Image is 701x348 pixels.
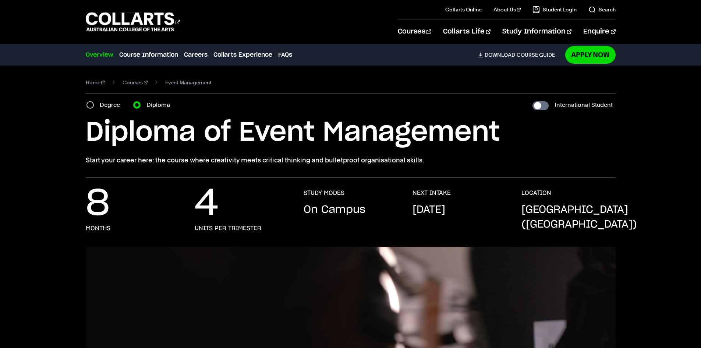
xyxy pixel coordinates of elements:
span: Event Management [165,77,212,88]
a: Careers [184,50,208,59]
h3: months [86,225,110,232]
p: Start your career here: the course where creativity meets critical thinking and bulletproof organ... [86,155,616,165]
a: DownloadCourse Guide [478,52,561,58]
a: Search [588,6,616,13]
a: Enquire [583,20,615,44]
p: [GEOGRAPHIC_DATA] ([GEOGRAPHIC_DATA]) [521,203,637,232]
a: Course Information [119,50,178,59]
h3: NEXT INTAKE [413,189,451,197]
a: Collarts Online [445,6,482,13]
label: International Student [555,100,613,110]
p: [DATE] [413,203,445,217]
h3: units per trimester [195,225,261,232]
a: Overview [86,50,113,59]
a: Courses [398,20,431,44]
h1: Diploma of Event Management [86,116,616,149]
a: About Us [493,6,521,13]
h3: STUDY MODES [304,189,344,197]
label: Diploma [146,100,174,110]
a: Student Login [532,6,577,13]
span: Download [485,52,515,58]
a: Courses [123,77,148,88]
h3: LOCATION [521,189,551,197]
a: Collarts Life [443,20,491,44]
a: Collarts Experience [213,50,272,59]
a: Study Information [502,20,571,44]
label: Degree [100,100,124,110]
p: 4 [195,189,219,219]
div: Go to homepage [86,11,180,32]
a: Apply Now [565,46,616,63]
a: Home [86,77,105,88]
p: On Campus [304,203,365,217]
p: 8 [86,189,110,219]
a: FAQs [278,50,292,59]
